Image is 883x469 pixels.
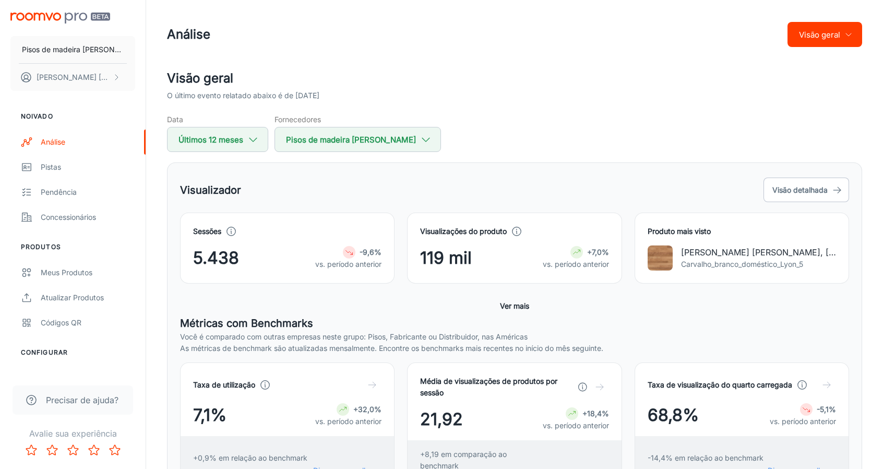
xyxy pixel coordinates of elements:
font: Códigos QR [41,318,81,327]
font: Sessões [193,227,221,236]
font: Ver mais [500,301,529,310]
font: O último evento relatado abaixo é de [DATE] [167,91,319,100]
font: Você é comparado com outras empresas neste grupo: Pisos, Fabricante ou Distribuidor, nas Américas [180,332,528,341]
font: Produto mais visto [648,227,711,236]
button: Classifique 4 estrelas [83,440,104,461]
font: 68,8% [648,405,699,425]
font: Precisar de ajuda? [46,395,118,405]
font: Análise [167,27,210,42]
font: Concessionários [41,213,96,221]
font: [PERSON_NAME] [99,73,159,81]
font: Visualizações do produto [420,227,507,236]
font: Média de visualizações de produtos por sessão [420,377,557,397]
font: 7,1% [193,405,226,425]
font: vs. período anterior [543,421,609,430]
font: Visualizador [180,184,241,196]
font: Taxa de visualização do quarto carregada [648,380,792,389]
font: Métricas com Benchmarks [180,317,313,330]
button: Classificação 2 estrelas [42,440,63,461]
button: Classifique 5 estrelas [104,440,125,461]
font: Pistas [41,162,61,171]
img: Roomvo PRO Beta [10,13,110,24]
button: Classifique 3 estrelas [63,440,83,461]
button: Ver mais [496,296,533,315]
img: Carvalho Branco, Lyon [648,245,673,271]
font: Visão geral [167,71,233,86]
font: Avalie sua experiência [29,428,117,439]
font: +0,9% em relação ao benchmark [193,453,307,462]
font: Análise [41,137,65,146]
button: Pisos de madeira [PERSON_NAME] [10,36,135,63]
button: Visão detalhada [763,178,849,202]
font: Carvalho_branco_doméstico_Lyon_5 [681,260,803,268]
font: vs. período anterior [770,417,836,426]
font: +7,0% [587,248,609,256]
font: 5.438 [193,248,239,268]
font: vs. período anterior [543,260,609,268]
font: 119 mil [420,248,472,268]
font: -9,6% [360,248,381,256]
font: vs. período anterior [315,260,381,268]
font: Atualizar produtos [41,293,104,302]
font: -5,1% [817,405,836,414]
font: [PERSON_NAME] [37,73,97,81]
font: Taxa de utilização [193,380,255,389]
button: Visão geral [787,22,862,47]
button: [PERSON_NAME] [PERSON_NAME] [10,64,135,91]
font: Noivado [21,112,53,120]
button: Classifique 1 estrela [21,440,42,461]
font: Visão detalhada [772,185,828,194]
button: Pisos de madeira [PERSON_NAME] [275,127,441,152]
font: Data [167,115,183,124]
font: Visão geral [799,30,840,40]
font: vs. período anterior [315,417,381,426]
button: Últimos 12 meses [167,127,268,152]
font: +18,4% [582,409,609,418]
font: Configurar [21,348,68,356]
font: Últimos 12 meses [178,135,243,145]
font: 21,92 [420,409,463,429]
font: Pendência [41,187,77,196]
font: Fornecedores [275,115,321,124]
font: Produtos [21,243,61,251]
font: Pisos de madeira [PERSON_NAME] [286,135,416,145]
font: Meus Produtos [41,268,92,277]
font: -14,4% em relação ao benchmark [648,453,763,462]
font: +32,0% [353,405,381,414]
font: As métricas de benchmark são atualizadas mensalmente. Encontre os benchmarks mais recentes no iní... [180,344,603,353]
font: Pisos de madeira [PERSON_NAME] [22,45,142,54]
